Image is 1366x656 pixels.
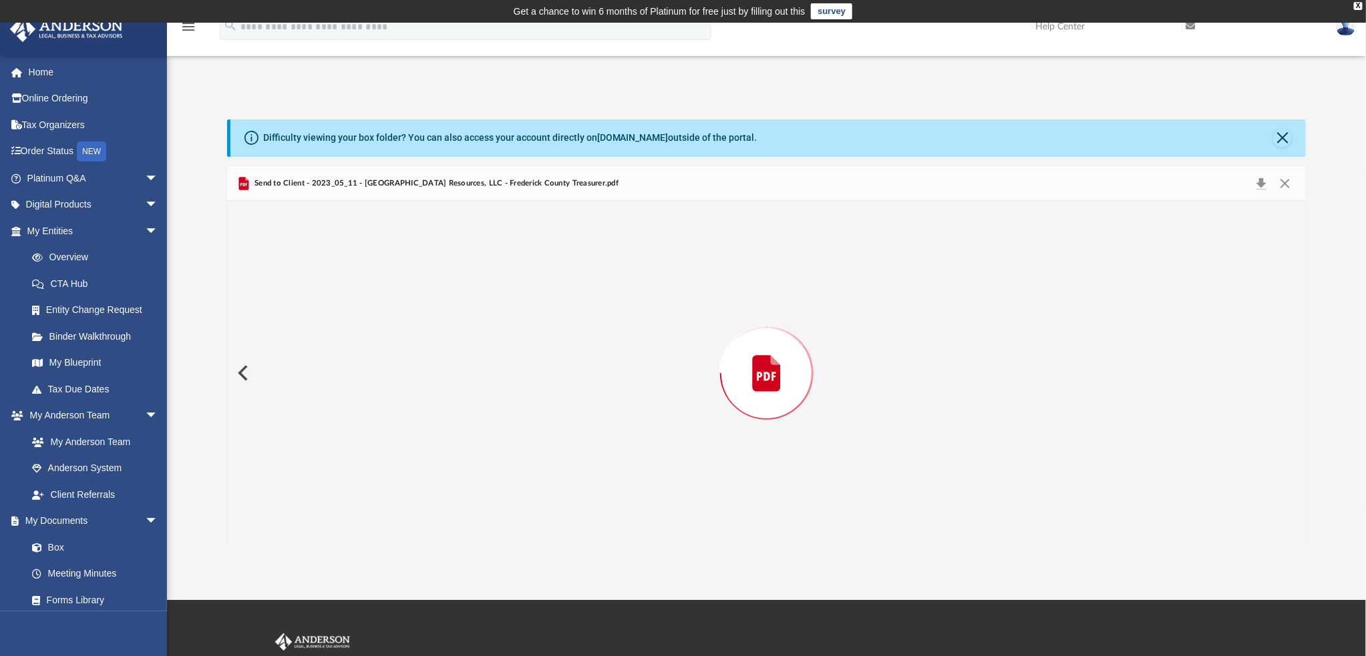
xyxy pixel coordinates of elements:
a: My Entitiesarrow_drop_down [9,218,178,244]
button: Close [1273,129,1292,147]
a: Digital Productsarrow_drop_down [9,192,178,218]
a: Box [19,534,165,561]
a: My Blueprint [19,350,172,376]
img: User Pic [1336,17,1356,36]
a: Anderson System [19,455,172,482]
a: Platinum Q&Aarrow_drop_down [9,165,178,192]
div: close [1354,2,1363,10]
span: arrow_drop_down [145,165,172,192]
a: My Anderson Team [19,428,165,455]
img: Anderson Advisors Platinum Portal [6,16,127,42]
a: Home [9,59,178,85]
a: Meeting Minutes [19,561,172,587]
a: Entity Change Request [19,297,178,324]
span: arrow_drop_down [145,218,172,245]
a: [DOMAIN_NAME] [597,132,669,143]
a: Forms Library [19,587,165,613]
a: Online Ordering [9,85,178,112]
i: search [223,18,238,33]
a: CTA Hub [19,270,178,297]
a: Client Referrals [19,481,172,508]
div: Difficulty viewing your box folder? You can also access your account directly on outside of the p... [263,131,757,145]
span: arrow_drop_down [145,402,172,430]
div: Get a chance to win 6 months of Platinum for free just by filling out this [514,3,806,19]
a: My Documentsarrow_drop_down [9,508,172,535]
a: Tax Organizers [9,111,178,138]
a: Overview [19,244,178,271]
span: Send to Client - 2023_05_11 - [GEOGRAPHIC_DATA] Resources, LLC - Frederick County Treasurer.pdf [252,178,619,190]
button: Download [1249,174,1273,193]
i: menu [180,19,196,35]
a: Tax Due Dates [19,376,178,402]
div: Preview [227,166,1307,546]
a: survey [811,3,852,19]
span: arrow_drop_down [145,192,172,219]
a: Binder Walkthrough [19,323,178,350]
a: Order StatusNEW [9,138,178,166]
a: My Anderson Teamarrow_drop_down [9,402,172,429]
button: Previous File [227,354,257,392]
a: menu [180,25,196,35]
img: Anderson Advisors Platinum Portal [273,633,353,651]
div: NEW [77,141,106,161]
span: arrow_drop_down [145,508,172,535]
button: Close [1273,174,1297,193]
